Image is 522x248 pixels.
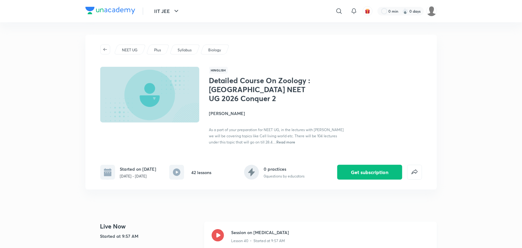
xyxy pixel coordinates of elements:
[120,166,157,172] h6: Started on [DATE]
[208,47,221,53] p: Biology
[231,229,429,236] h3: Session on [MEDICAL_DATA]
[100,233,199,239] h5: Started at 9:57 AM
[176,47,192,53] a: Syllabus
[264,166,305,172] h6: 0 practices
[153,47,162,53] a: Plus
[121,47,138,53] a: NEET UG
[151,5,184,17] button: IIT JEE
[209,127,344,144] span: As a part of your preparation for NEET UG, in the lectures with [PERSON_NAME] we will be covering...
[99,66,200,123] img: Thumbnail
[100,222,199,231] h4: Live Now
[365,8,370,14] img: avatar
[209,76,310,103] h1: Detailed Course On Zoology : [GEOGRAPHIC_DATA] NEET UG 2026 Conquer 2
[231,238,285,244] p: Lesson 40 • Started at 9:57 AM
[122,47,137,53] p: NEET UG
[192,169,212,176] h6: 42 lessons
[85,7,135,14] img: Company Logo
[264,173,305,179] p: 0 questions by educators
[337,165,402,180] button: Get subscription
[209,110,348,117] h4: [PERSON_NAME]
[85,7,135,16] a: Company Logo
[407,165,422,180] button: false
[402,8,408,14] img: streak
[277,139,296,144] span: Read more
[178,47,192,53] p: Syllabus
[207,47,222,53] a: Biology
[120,173,157,179] p: [DATE] - [DATE]
[363,6,373,16] button: avatar
[426,6,437,16] img: Sudipta Bose
[209,67,228,74] span: Hinglish
[154,47,161,53] p: Plus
